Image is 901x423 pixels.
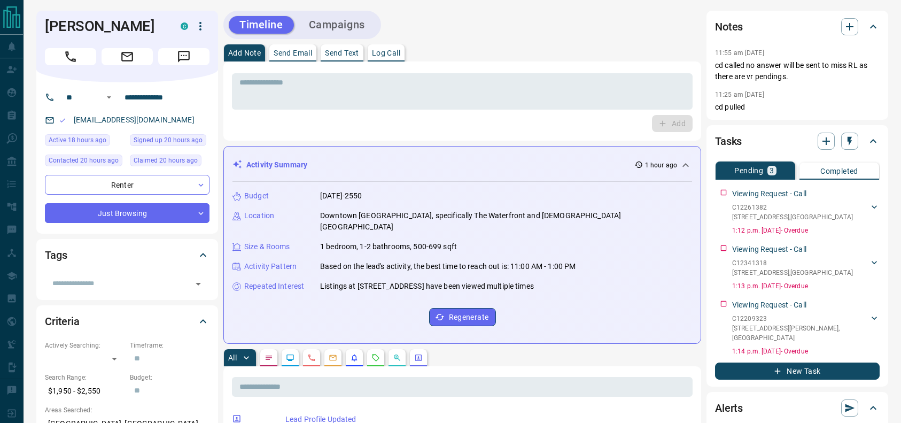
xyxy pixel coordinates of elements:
button: Open [191,276,206,291]
p: Viewing Request - Call [732,244,806,255]
div: Thu Aug 14 2025 [45,134,125,149]
h2: Tags [45,247,67,264]
p: cd pulled [715,102,880,113]
p: [STREET_ADDRESS] , [GEOGRAPHIC_DATA] [732,212,853,222]
p: Pending [734,167,763,174]
div: Alerts [715,395,880,421]
p: [DATE]-2550 [320,190,362,202]
a: [EMAIL_ADDRESS][DOMAIN_NAME] [74,116,195,124]
div: Renter [45,175,209,195]
p: Viewing Request - Call [732,188,806,199]
h2: Notes [715,18,743,35]
span: Active 18 hours ago [49,135,106,145]
p: Based on the lead's activity, the best time to reach out is: 11:00 AM - 1:00 PM [320,261,576,272]
span: Contacted 20 hours ago [49,155,119,166]
p: Listings at [STREET_ADDRESS] have been viewed multiple times [320,281,534,292]
svg: Agent Actions [414,353,423,362]
button: Timeline [229,16,294,34]
h2: Alerts [715,399,743,417]
p: Location [244,210,274,221]
svg: Emails [329,353,337,362]
p: Areas Searched: [45,405,209,415]
p: Completed [820,167,858,175]
svg: Lead Browsing Activity [286,353,294,362]
svg: Notes [265,353,273,362]
p: Budget: [130,373,209,382]
p: Log Call [372,49,400,57]
div: Notes [715,14,880,40]
p: Repeated Interest [244,281,304,292]
p: C12341318 [732,258,853,268]
span: Signed up 20 hours ago [134,135,203,145]
button: Regenerate [429,308,496,326]
div: Just Browsing [45,203,209,223]
div: C12341318[STREET_ADDRESS],[GEOGRAPHIC_DATA] [732,256,880,280]
div: Activity Summary1 hour ago [232,155,692,175]
p: Send Email [274,49,312,57]
svg: Listing Alerts [350,353,359,362]
p: $1,950 - $2,550 [45,382,125,400]
div: Tasks [715,128,880,154]
p: Activity Summary [246,159,307,171]
p: Downtown [GEOGRAPHIC_DATA], specifically The Waterfront and [DEMOGRAPHIC_DATA][GEOGRAPHIC_DATA] [320,210,692,233]
h2: Tasks [715,133,742,150]
svg: Calls [307,353,316,362]
button: Open [103,91,115,104]
span: Call [45,48,96,65]
div: Criteria [45,309,209,334]
p: [STREET_ADDRESS] , [GEOGRAPHIC_DATA] [732,268,853,278]
svg: Opportunities [393,353,401,362]
div: C12209323[STREET_ADDRESS][PERSON_NAME],[GEOGRAPHIC_DATA] [732,312,880,345]
p: 1:14 p.m. [DATE] - Overdue [732,347,880,356]
h2: Criteria [45,313,80,330]
div: C12261382[STREET_ADDRESS],[GEOGRAPHIC_DATA] [732,201,880,224]
svg: Email Valid [59,117,66,124]
p: Viewing Request - Call [732,299,806,311]
p: All [228,354,237,362]
p: Timeframe: [130,341,209,350]
p: C12209323 [732,314,869,324]
p: cd called no answer will be sent to miss RL as there are vr pendings. [715,60,880,82]
p: Search Range: [45,373,125,382]
p: Add Note [228,49,261,57]
p: [STREET_ADDRESS][PERSON_NAME] , [GEOGRAPHIC_DATA] [732,324,869,343]
span: Email [102,48,153,65]
p: Send Text [325,49,359,57]
p: Budget [244,190,269,202]
p: C12261382 [732,203,853,212]
div: Thu Aug 14 2025 [130,155,209,170]
p: 1 bedroom, 1-2 bathrooms, 500-699 sqft [320,241,457,252]
p: Actively Searching: [45,341,125,350]
p: Activity Pattern [244,261,297,272]
p: 1 hour ago [645,160,677,170]
div: Tags [45,242,209,268]
p: 1:12 p.m. [DATE] - Overdue [732,226,880,235]
span: Message [158,48,209,65]
p: Size & Rooms [244,241,290,252]
p: 1:13 p.m. [DATE] - Overdue [732,281,880,291]
p: 11:25 am [DATE] [715,91,764,98]
button: New Task [715,363,880,380]
span: Claimed 20 hours ago [134,155,198,166]
svg: Requests [371,353,380,362]
div: Thu Aug 14 2025 [45,155,125,170]
div: Thu Aug 14 2025 [130,134,209,149]
div: condos.ca [181,22,188,30]
h1: [PERSON_NAME] [45,18,165,35]
p: 11:55 am [DATE] [715,49,764,57]
button: Campaigns [298,16,376,34]
p: 3 [770,167,774,174]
